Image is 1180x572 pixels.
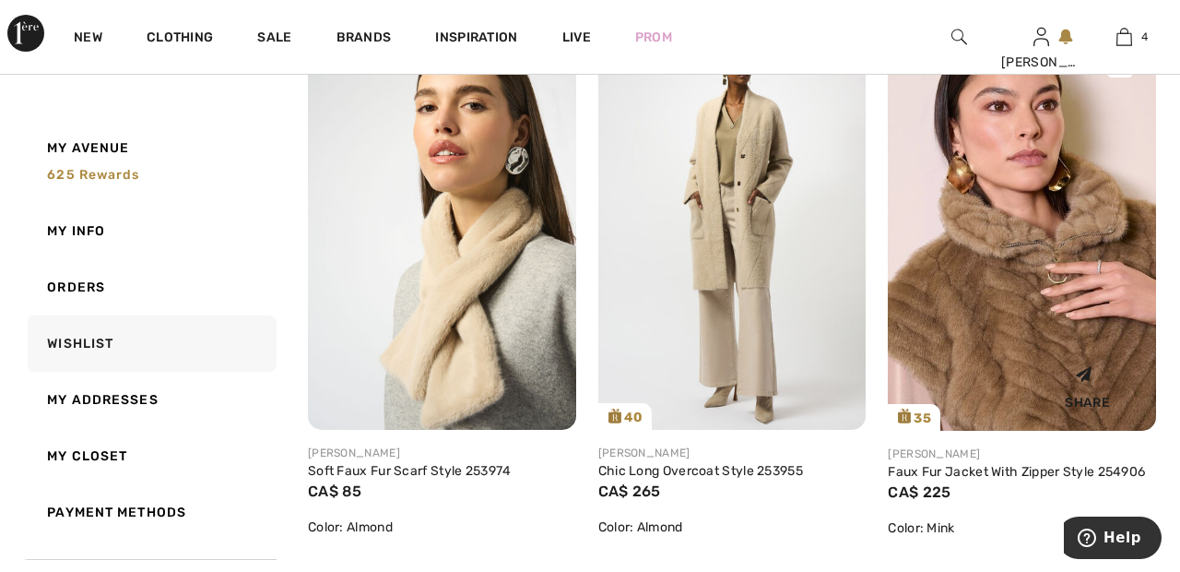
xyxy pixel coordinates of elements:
img: 1ère Avenue [7,15,44,52]
div: Color: Mink [888,518,1156,538]
a: Sale [257,30,291,49]
a: Live [562,28,591,47]
a: Prom [635,28,672,47]
span: CA$ 85 [308,483,362,500]
a: Soft Faux Fur Scarf Style 253974 [308,463,512,479]
a: My Closet [24,428,277,484]
a: Chic Long Overcoat Style 253955 [598,463,803,479]
div: Color: Almond [598,518,867,537]
a: 4 [1083,26,1164,48]
div: [PERSON_NAME] [888,446,1156,462]
span: 625 rewards [47,167,139,183]
a: Clothing [147,30,213,49]
a: Faux Fur Jacket With Zipper Style 254906 [888,464,1145,480]
img: joseph-ribkoff-accessories-almond_253974a_4_c268_search.jpg [308,29,576,430]
span: Inspiration [435,30,517,49]
a: My Info [24,203,277,259]
div: Share [1032,352,1142,417]
div: [PERSON_NAME] [1001,53,1082,72]
div: [PERSON_NAME] [598,445,867,461]
a: Sign In [1033,28,1049,45]
img: My Bag [1116,26,1132,48]
iframe: Opens a widget where you can find more information [1064,517,1162,563]
span: CA$ 225 [888,483,950,501]
div: Color: Almond [308,518,576,537]
img: joseph-ribkoff-outerwear-almond_253955a_1_372a_search.jpg [598,29,867,430]
a: My Addresses [24,372,277,428]
a: Orders [24,259,277,316]
img: search the website [951,26,967,48]
span: My Avenue [47,138,129,158]
a: 35 [888,29,1156,431]
img: My Info [1033,26,1049,48]
a: Wishlist [24,316,277,372]
img: joseph-ribkoff-jackets-blazers-mink_254906c_2_8096_search.jpg [888,29,1156,431]
span: CA$ 265 [598,483,661,500]
a: Brands [336,30,392,49]
span: 4 [1141,29,1148,45]
a: Payment Methods [24,484,277,541]
div: [PERSON_NAME] [308,445,576,461]
a: 40 [598,29,867,430]
a: New [74,30,102,49]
